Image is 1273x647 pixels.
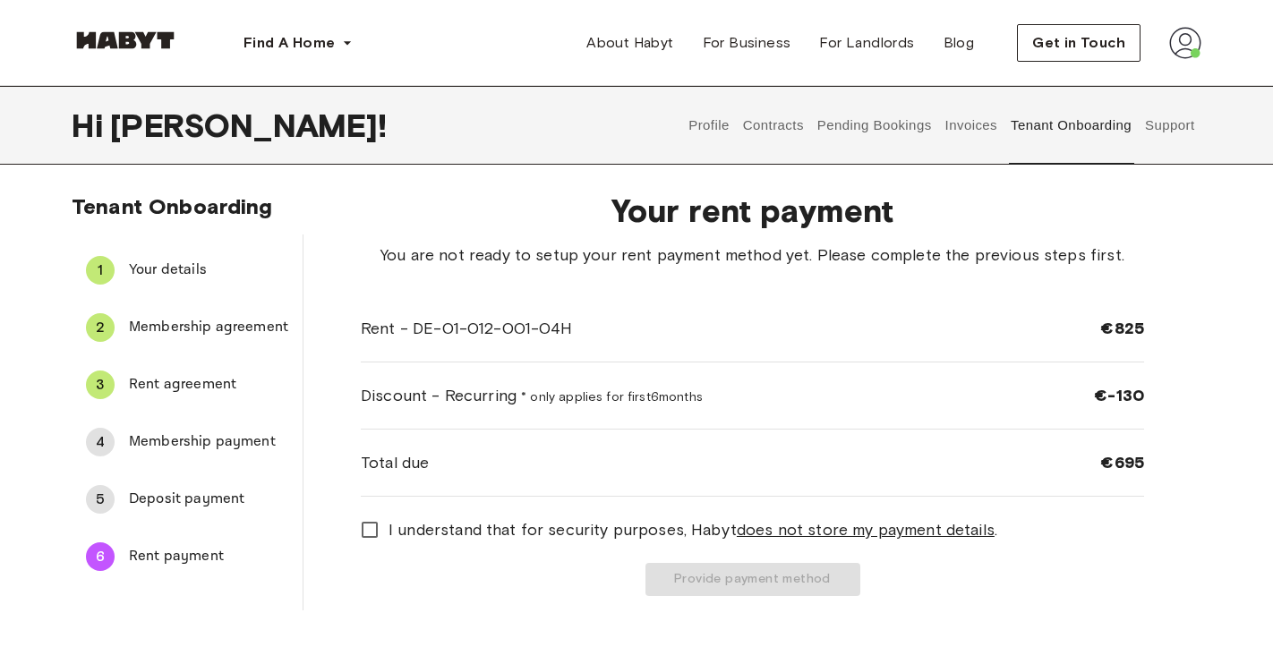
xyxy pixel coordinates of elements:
[129,489,288,510] span: Deposit payment
[72,249,303,292] div: 1Your details
[740,86,806,165] button: Contracts
[110,106,387,144] span: [PERSON_NAME] !
[682,86,1201,165] div: user profile tabs
[1169,27,1201,59] img: avatar
[1009,86,1134,165] button: Tenant Onboarding
[129,317,288,338] span: Membership agreement
[129,260,288,281] span: Your details
[389,518,997,541] span: I understand that for security purposes, Habyt .
[86,256,115,285] div: 1
[687,86,732,165] button: Profile
[229,25,367,61] button: Find A Home
[129,431,288,453] span: Membership payment
[243,32,335,54] span: Find A Home
[1142,86,1197,165] button: Support
[72,421,303,464] div: 4Membership payment
[1100,452,1144,473] span: €695
[737,520,995,540] u: does not store my payment details
[361,243,1144,267] span: You are not ready to setup your rent payment method yet. Please complete the previous steps first.
[572,25,688,61] a: About Habyt
[361,451,429,474] span: Total due
[72,363,303,406] div: 3Rent agreement
[1017,24,1141,62] button: Get in Touch
[688,25,806,61] a: For Business
[72,306,303,349] div: 2Membership agreement
[86,485,115,514] div: 5
[944,32,975,54] span: Blog
[72,193,273,219] span: Tenant Onboarding
[86,313,115,342] div: 2
[819,32,914,54] span: For Landlords
[815,86,934,165] button: Pending Bookings
[72,478,303,521] div: 5Deposit payment
[703,32,791,54] span: For Business
[129,374,288,396] span: Rent agreement
[72,535,303,578] div: 6Rent payment
[1100,318,1144,339] span: €825
[929,25,989,61] a: Blog
[943,86,999,165] button: Invoices
[86,370,115,399] div: 3
[1094,385,1144,406] span: €-130
[1032,32,1125,54] span: Get in Touch
[805,25,928,61] a: For Landlords
[521,389,703,404] span: * only applies for first 6 months
[361,317,573,340] span: Rent - DE-01-012-001-04H
[72,106,110,144] span: Hi
[72,31,179,49] img: Habyt
[129,546,288,567] span: Rent payment
[361,192,1144,229] span: Your rent payment
[86,542,115,571] div: 6
[86,428,115,456] div: 4
[586,32,673,54] span: About Habyt
[361,384,703,407] span: Discount - Recurring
